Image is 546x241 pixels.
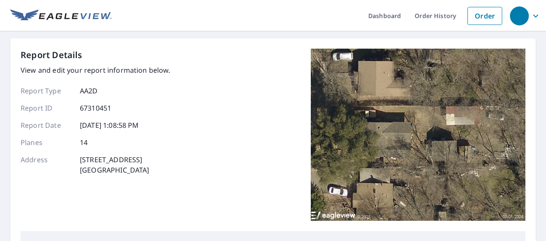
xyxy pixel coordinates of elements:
[80,86,98,96] p: AA2D
[21,103,72,113] p: Report ID
[80,103,111,113] p: 67310451
[311,49,525,221] img: Top image
[10,9,112,22] img: EV Logo
[21,65,170,75] p: View and edit your report information below.
[21,49,82,62] p: Report Details
[80,120,139,130] p: [DATE] 1:08:58 PM
[467,7,502,25] a: Order
[80,137,88,148] p: 14
[80,154,149,175] p: [STREET_ADDRESS] [GEOGRAPHIC_DATA]
[21,137,72,148] p: Planes
[21,120,72,130] p: Report Date
[21,154,72,175] p: Address
[21,86,72,96] p: Report Type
